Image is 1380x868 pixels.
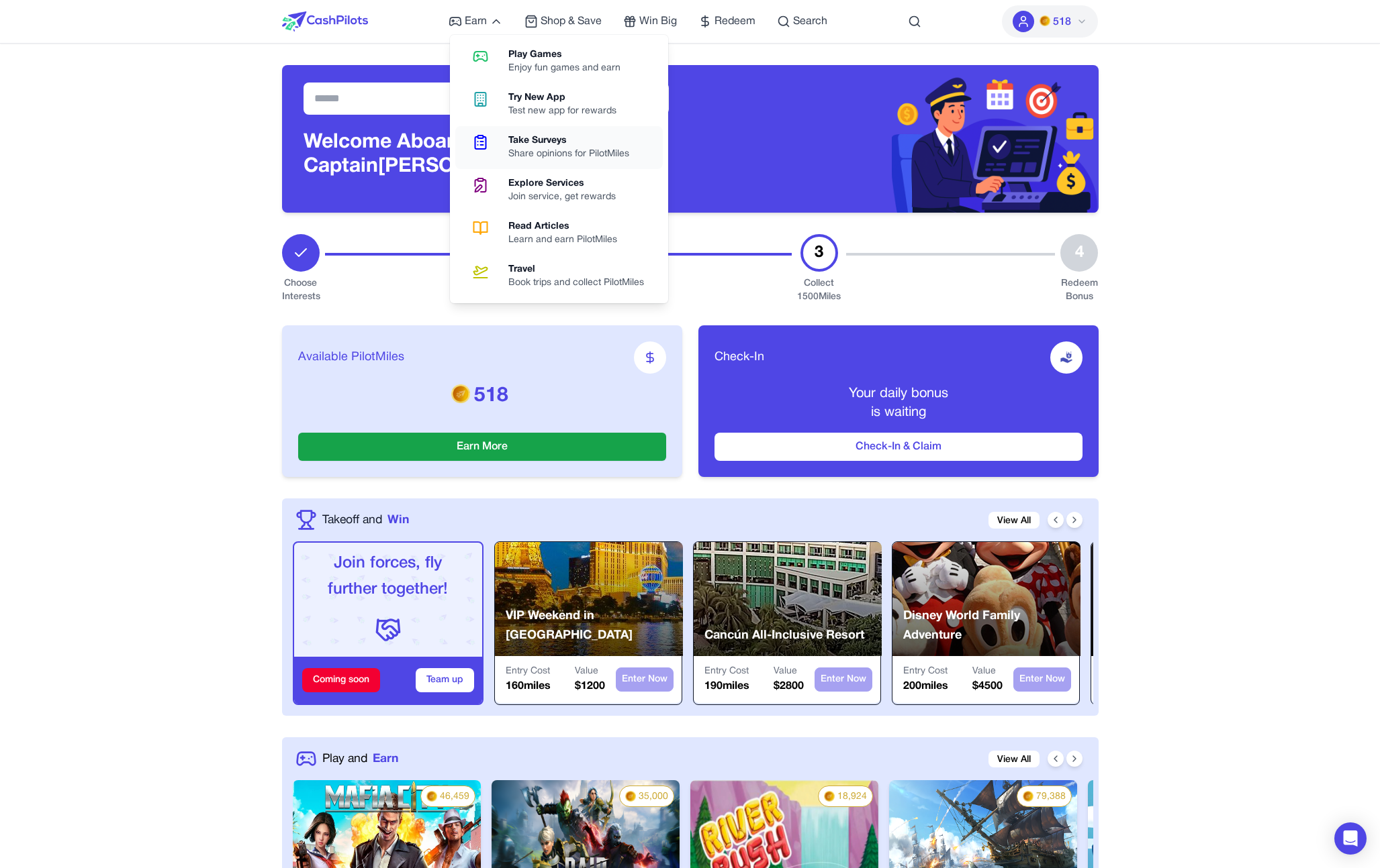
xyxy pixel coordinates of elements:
p: 190 miles [704,678,749,694]
p: 200 miles [903,678,948,694]
img: PMs [1040,15,1050,26]
p: $ 2800 [774,678,804,694]
p: Your daily bonus [715,384,1083,403]
a: Take SurveysShare opinions for PilotMiles [455,126,663,169]
button: Enter Now [815,667,872,692]
img: PMs [451,384,470,402]
p: Disney World Family Adventure [903,606,1080,646]
p: Entry Cost [506,665,551,678]
span: 46,459 [440,790,469,804]
p: $ 1200 [575,678,605,694]
div: Join service, get rewards [508,191,627,204]
span: 518 [1053,14,1071,30]
p: $ 4500 [972,678,1003,694]
div: Travel [508,263,655,276]
p: 160 miles [506,678,551,694]
div: Book trips and collect PilotMiles [508,276,655,290]
button: Check-In & Claim [715,433,1083,461]
button: Earn More [298,433,666,461]
img: PMs [824,791,835,802]
img: receive-dollar [1060,351,1073,364]
h3: Welcome Aboard, Captain [PERSON_NAME]! [304,131,669,179]
span: 79,388 [1036,790,1066,804]
span: Redeem [715,13,755,30]
div: Coming soon [302,668,380,692]
button: Enter Now [616,667,674,692]
span: Win [387,511,409,529]
p: Cancún All-Inclusive Resort [704,626,864,645]
p: Join forces, fly further together! [305,551,471,603]
div: Share opinions for PilotMiles [508,148,640,161]
div: Choose Interests [282,277,320,304]
div: Play Games [508,48,631,62]
span: Check-In [715,348,764,367]
div: Collect 1500 Miles [797,277,841,304]
img: Header decoration [690,65,1099,213]
p: VIP Weekend in [GEOGRAPHIC_DATA] [506,606,683,646]
span: Earn [465,13,487,30]
a: Earn [449,13,503,30]
div: Explore Services [508,177,627,191]
span: Takeoff and [322,511,382,529]
div: Open Intercom Messenger [1334,822,1367,855]
a: Takeoff andWin [322,511,409,529]
span: Earn [373,750,398,767]
p: Value [972,665,1003,678]
p: Entry Cost [903,665,948,678]
div: Enjoy fun games and earn [508,62,631,75]
a: Try New AppTest new app for rewards [455,83,663,126]
a: Redeem [698,13,755,30]
p: Value [774,665,804,678]
span: Shop & Save [541,13,602,30]
span: is waiting [871,406,926,419]
button: Enter Now [1013,667,1071,692]
span: Win Big [639,13,677,30]
a: Explore ServicesJoin service, get rewards [455,169,663,212]
a: Win Big [623,13,677,30]
span: 18,924 [837,790,867,804]
a: View All [988,512,1040,529]
div: Learn and earn PilotMiles [508,233,628,247]
p: Entry Cost [704,665,749,678]
img: PMs [625,791,636,802]
span: 35,000 [639,790,668,804]
a: Search [777,13,827,30]
a: TravelBook trips and collect PilotMiles [455,255,663,298]
button: Team up [416,668,474,692]
a: Read ArticlesLearn and earn PilotMiles [455,212,663,255]
a: View All [988,751,1040,767]
button: PMs518 [1002,5,1098,38]
div: Read Articles [508,220,628,233]
a: Shop & Save [524,13,602,30]
div: Redeem Bonus [1060,277,1098,304]
a: Play andEarn [322,750,398,767]
span: Available PilotMiles [298,348,404,367]
span: Play and [322,750,367,767]
div: Take Surveys [508,134,640,148]
div: Test new app for rewards [508,105,627,118]
p: 518 [298,384,666,409]
div: Try New App [508,91,627,105]
div: 3 [800,234,838,272]
img: PMs [426,791,437,802]
img: CashPilots Logo [282,11,368,32]
p: Value [575,665,605,678]
img: PMs [1023,791,1033,802]
div: 4 [1060,234,1098,272]
a: Play GamesEnjoy fun games and earn [455,40,663,83]
span: Search [793,13,827,30]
